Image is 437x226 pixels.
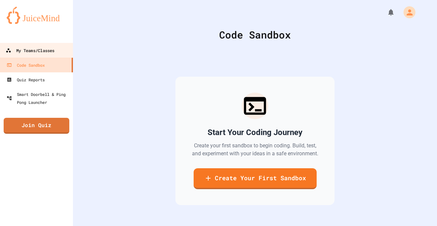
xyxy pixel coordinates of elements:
[397,5,417,20] div: My Account
[6,46,54,55] div: My Teams/Classes
[4,118,69,134] a: Join Quiz
[194,168,317,189] a: Create Your First Sandbox
[90,27,420,42] div: Code Sandbox
[191,142,319,158] p: Create your first sandbox to begin coding. Build, test, and experiment with your ideas in a safe ...
[375,7,397,18] div: My Notifications
[7,76,45,84] div: Quiz Reports
[208,127,302,138] h2: Start Your Coding Journey
[7,61,45,69] div: Code Sandbox
[7,7,66,24] img: logo-orange.svg
[7,90,70,106] div: Smart Doorbell & Ping Pong Launcher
